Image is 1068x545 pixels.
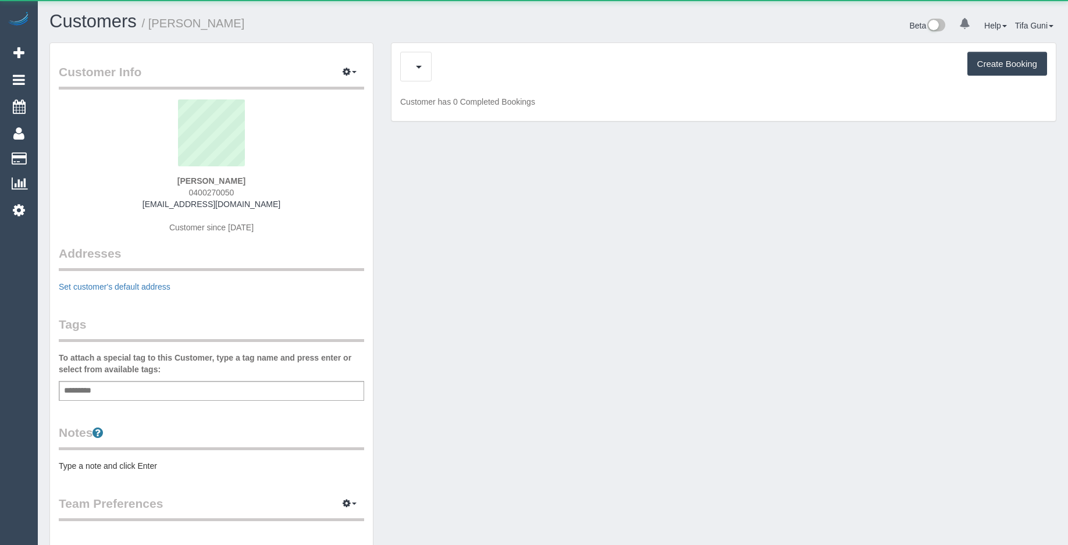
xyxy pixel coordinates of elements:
small: / [PERSON_NAME] [142,17,245,30]
img: New interface [926,19,945,34]
legend: Customer Info [59,63,364,90]
a: Beta [909,21,945,30]
legend: Team Preferences [59,495,364,521]
pre: Type a note and click Enter [59,460,364,472]
legend: Notes [59,424,364,450]
label: To attach a special tag to this Customer, type a tag name and press enter or select from availabl... [59,352,364,375]
legend: Tags [59,316,364,342]
a: Customers [49,11,137,31]
p: Customer has 0 Completed Bookings [400,96,1047,108]
a: Help [984,21,1007,30]
span: 0400270050 [189,188,234,197]
span: Customer since [DATE] [169,223,254,232]
img: Automaid Logo [7,12,30,28]
button: Create Booking [967,52,1047,76]
strong: [PERSON_NAME] [177,176,245,186]
a: Tifa Guni [1015,21,1053,30]
a: Set customer's default address [59,282,170,291]
a: [EMAIL_ADDRESS][DOMAIN_NAME] [143,200,280,209]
